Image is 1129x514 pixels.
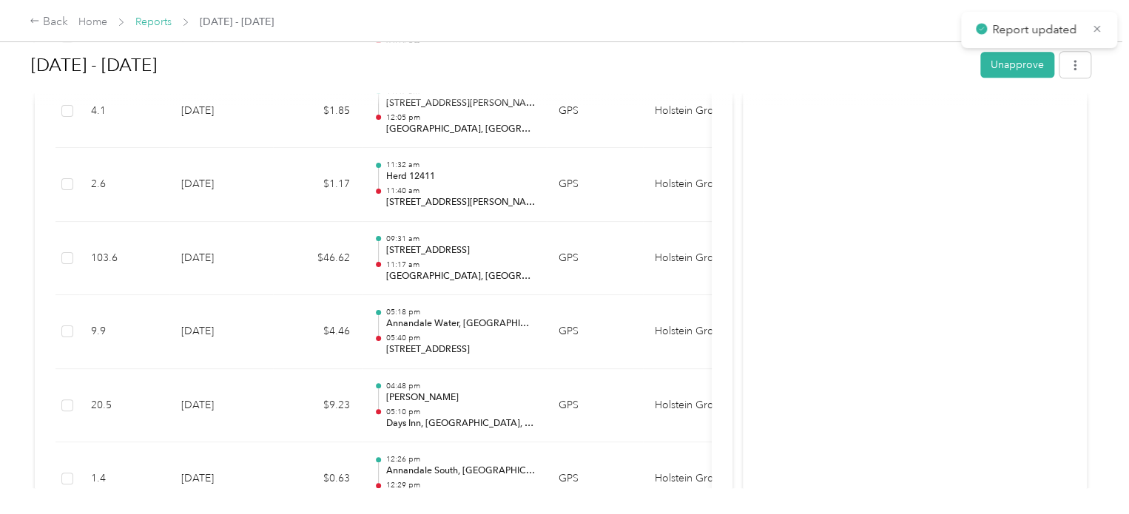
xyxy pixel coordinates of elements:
p: 05:18 pm [385,307,535,317]
td: 9.9 [79,295,169,369]
p: 12:26 pm [385,454,535,464]
td: Holstein Group [643,222,754,296]
td: GPS [547,222,643,296]
td: $46.62 [273,222,362,296]
td: GPS [547,295,643,369]
td: 2.6 [79,148,169,222]
td: $1.85 [273,75,362,149]
p: [STREET_ADDRESS] [385,343,535,356]
td: GPS [547,148,643,222]
td: [DATE] [169,295,273,369]
td: $1.17 [273,148,362,222]
td: Holstein Group [643,148,754,222]
p: 12:29 pm [385,480,535,490]
td: [DATE] [169,148,273,222]
td: Holstein Group [643,369,754,443]
td: Holstein Group [643,75,754,149]
iframe: Everlance-gr Chat Button Frame [1046,431,1129,514]
p: [GEOGRAPHIC_DATA], [GEOGRAPHIC_DATA], [GEOGRAPHIC_DATA] [385,123,535,136]
p: Herd 12411 [385,170,535,183]
p: Report updated [992,21,1081,39]
td: $4.46 [273,295,362,369]
td: [DATE] [169,222,273,296]
p: 12:05 pm [385,112,535,123]
h1: Aug 1 - 31, 2025 [31,47,970,83]
p: [GEOGRAPHIC_DATA], [GEOGRAPHIC_DATA], [GEOGRAPHIC_DATA], [GEOGRAPHIC_DATA] [385,270,535,283]
p: 05:40 pm [385,333,535,343]
p: 05:10 pm [385,407,535,417]
td: Holstein Group [643,295,754,369]
p: 09:31 am [385,234,535,244]
p: Days Inn, [GEOGRAPHIC_DATA], [GEOGRAPHIC_DATA], [GEOGRAPHIC_DATA] [385,417,535,430]
td: 20.5 [79,369,169,443]
td: 103.6 [79,222,169,296]
p: 11:40 am [385,186,535,196]
td: GPS [547,75,643,149]
span: [DATE] - [DATE] [200,14,274,30]
p: 04:48 pm [385,381,535,391]
p: [STREET_ADDRESS] [385,244,535,257]
a: Reports [135,16,172,28]
td: [DATE] [169,369,273,443]
p: Annandale South, [GEOGRAPHIC_DATA], [GEOGRAPHIC_DATA] [385,464,535,478]
p: Annandale Water, [GEOGRAPHIC_DATA], [GEOGRAPHIC_DATA], [GEOGRAPHIC_DATA] [385,317,535,331]
p: 11:17 am [385,260,535,270]
td: 4.1 [79,75,169,149]
p: 11:32 am [385,160,535,170]
td: $9.23 [273,369,362,443]
p: [PERSON_NAME] [385,391,535,405]
p: [STREET_ADDRESS][PERSON_NAME] [385,196,535,209]
button: Unapprove [980,52,1054,78]
div: Back [30,13,68,31]
td: [DATE] [169,75,273,149]
td: GPS [547,369,643,443]
a: Home [78,16,107,28]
